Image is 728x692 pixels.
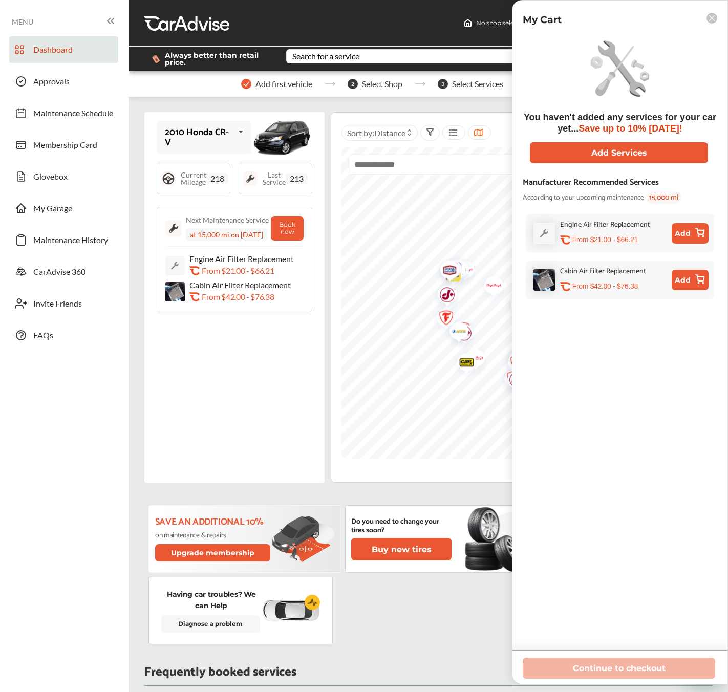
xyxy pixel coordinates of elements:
[533,269,555,291] img: cabin-air-filter-replacement-thumb.jpg
[263,171,286,186] span: Last Service
[579,123,682,134] span: Save up to 10% [DATE]!
[533,223,555,244] img: default_wrench_icon.d1a43860.svg
[447,319,473,351] div: Map marker
[351,517,452,535] p: Do you need to change your tires soon?
[33,140,97,153] span: Membership Card
[262,599,320,622] img: diagnose-vehicle.c84bcb0a.svg
[439,254,466,287] img: empty_shop_logo.394c5474.svg
[374,128,405,138] span: Distance
[186,228,267,241] div: at 15,000 mi on [DATE]
[189,280,302,290] p: Cabin Air Filter Replacement
[459,344,484,376] div: Map marker
[560,266,646,277] div: Cabin Air Filter Replacement
[186,215,269,224] div: Next Maintenance Service
[9,68,118,95] a: Approvals
[448,255,475,288] img: logo-pepboys.png
[165,282,185,301] img: cabin-air-filter-replacement-thumb.jpg
[165,52,270,66] span: Always better than retail price.
[500,365,527,398] img: logo-jiffylube.png
[500,349,526,381] div: Map marker
[165,127,234,148] div: 2010 Honda CR-V
[347,128,405,138] span: Sort by :
[429,304,456,336] img: logo-firestone.png
[165,220,182,236] img: maintenance_logo
[33,171,68,185] span: Glovebox
[9,322,118,349] a: FAQs
[152,55,160,63] img: dollor_label_vector.a70140d1.svg
[497,364,524,397] img: logo-firestone.png
[33,45,73,58] span: Dashboard
[362,79,402,89] span: Select Shop
[202,266,274,275] p: From $21.00 - $66.21
[497,364,522,397] div: Map marker
[445,315,471,348] div: Map marker
[9,100,118,126] a: Maintenance Schedule
[9,36,118,63] a: Dashboard
[572,235,638,245] p: From $21.00 - $66.21
[325,82,335,86] img: stepper-arrow.e24c07c6.svg
[464,19,472,27] img: header-home-logo.8d720a4f.svg
[434,255,459,287] div: Map marker
[155,516,272,528] p: Save an additional 10%
[445,315,473,348] img: logo-firestone.png
[442,255,468,287] div: Map marker
[572,282,638,291] p: From $42.00 - $76.38
[189,254,302,264] p: Engine Air Filter Replacement
[449,348,475,380] div: Map marker
[351,538,454,560] a: Buy new tires
[436,259,463,292] img: logo-meineke.png
[442,317,467,349] div: Map marker
[433,255,459,288] div: Map marker
[161,589,262,611] p: Having car troubles? We can Help
[502,345,527,377] div: Map marker
[435,255,462,287] img: logo-jiffylube.png
[33,298,82,312] span: Invite Friends
[448,255,474,288] div: Map marker
[351,538,452,560] button: Buy new tires
[503,292,529,324] div: Map marker
[286,173,308,184] span: 213
[447,319,474,351] img: logo-jiffylube.png
[530,142,708,163] button: Add Services
[672,223,709,244] button: Add
[9,132,118,158] a: Membership Card
[12,18,33,26] span: MENU
[292,52,359,60] div: Search for a service
[477,271,504,304] img: logo-pepboys.png
[503,292,530,324] img: logo-pepboys.png
[255,79,312,89] span: Add first vehicle
[500,365,525,398] div: Map marker
[434,255,461,287] img: logo-firestone.png
[9,163,118,190] a: Glovebox
[9,227,118,253] a: Maintenance History
[439,254,465,287] div: Map marker
[272,515,334,563] img: update-membership.81812027.svg
[165,246,304,247] img: border-line.da1032d4.svg
[155,532,272,540] p: on maintenance & repairs
[243,171,258,186] img: maintenance_logo
[523,176,659,189] div: Manufacturer Recommended Services
[502,345,529,377] img: logo-ntb.png
[33,108,113,121] span: Maintenance Schedule
[449,348,477,380] img: logo-carx.png
[33,330,53,343] span: FAQs
[271,216,304,241] button: Book now
[477,271,502,304] div: Map marker
[161,171,176,186] img: steering_logo
[523,192,644,204] span: According to your upcoming maintenance
[672,270,709,290] button: Add
[438,79,448,89] span: 3
[161,615,260,633] a: Diagnose a problem
[442,317,469,349] img: logo-ntb.png
[433,256,460,288] img: logo-aamco.png
[524,112,716,134] span: You haven't added any services for your car yet...
[144,667,296,677] p: Frequently booked services
[305,595,320,610] img: cardiogram-logo.18e20815.svg
[33,267,85,280] span: CarAdvise 360
[430,280,457,313] img: logo-jiffylube.png
[206,173,228,184] span: 218
[415,82,425,86] img: stepper-arrow.e24c07c6.svg
[155,544,271,561] button: Upgrade membership
[9,258,118,285] a: CarAdvise 360
[9,290,118,317] a: Invite Friends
